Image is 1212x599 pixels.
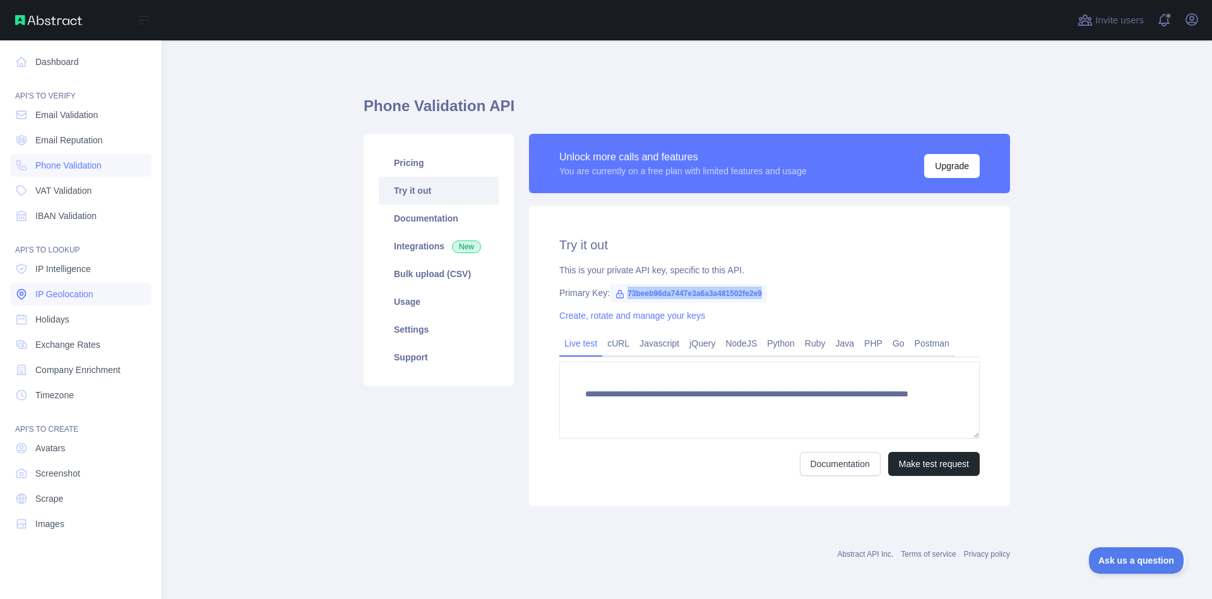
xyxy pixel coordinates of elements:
span: Scrape [35,492,63,505]
a: Support [379,343,499,371]
span: Email Validation [35,109,98,121]
h1: Phone Validation API [364,96,1010,126]
button: Invite users [1075,10,1146,30]
a: Documentation [379,205,499,232]
a: Phone Validation [10,154,151,177]
a: Screenshot [10,462,151,485]
a: Exchange Rates [10,333,151,356]
button: Upgrade [924,154,980,178]
a: Timezone [10,384,151,406]
a: IP Geolocation [10,283,151,305]
div: API'S TO VERIFY [10,76,151,101]
span: Email Reputation [35,134,103,146]
span: Screenshot [35,467,80,480]
a: jQuery [684,333,720,353]
span: 73beeb96da7447e3a6a3a481502fe2e9 [610,284,767,303]
span: Images [35,518,64,530]
a: Postman [910,333,954,353]
a: IP Intelligence [10,258,151,280]
a: PHP [859,333,888,353]
span: Company Enrichment [35,364,121,376]
a: Holidays [10,308,151,331]
a: Pricing [379,149,499,177]
a: Privacy policy [964,550,1010,559]
a: Python [762,333,800,353]
span: IP Intelligence [35,263,91,275]
span: Avatars [35,442,65,454]
div: Primary Key: [559,287,980,299]
a: Abstract API Inc. [838,550,894,559]
a: Try it out [379,177,499,205]
a: NodeJS [720,333,762,353]
a: VAT Validation [10,179,151,202]
a: Terms of service [901,550,956,559]
div: You are currently on a free plan with limited features and usage [559,165,807,177]
a: Live test [559,333,602,353]
span: Holidays [35,313,69,326]
span: Timezone [35,389,74,401]
a: Java [831,333,860,353]
a: Settings [379,316,499,343]
a: Javascript [634,333,684,353]
a: Create, rotate and manage your keys [559,311,705,321]
a: Images [10,513,151,535]
a: Usage [379,288,499,316]
a: Go [888,333,910,353]
img: Abstract API [15,15,82,25]
a: Avatars [10,437,151,460]
span: Exchange Rates [35,338,100,351]
a: Integrations New [379,232,499,260]
span: VAT Validation [35,184,92,197]
h2: Try it out [559,236,980,254]
iframe: Toggle Customer Support [1089,547,1187,574]
button: Make test request [888,452,980,476]
span: IBAN Validation [35,210,97,222]
a: Scrape [10,487,151,510]
div: API'S TO CREATE [10,409,151,434]
span: Invite users [1095,13,1144,28]
div: Unlock more calls and features [559,150,807,165]
a: Documentation [800,452,881,476]
a: Bulk upload (CSV) [379,260,499,288]
a: Company Enrichment [10,359,151,381]
a: Email Reputation [10,129,151,151]
div: API'S TO LOOKUP [10,230,151,255]
div: This is your private API key, specific to this API. [559,264,980,276]
span: IP Geolocation [35,288,93,300]
a: cURL [602,333,634,353]
a: Email Validation [10,104,151,126]
span: New [452,240,481,253]
a: Dashboard [10,50,151,73]
a: IBAN Validation [10,205,151,227]
a: Ruby [800,333,831,353]
span: Phone Validation [35,159,102,172]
